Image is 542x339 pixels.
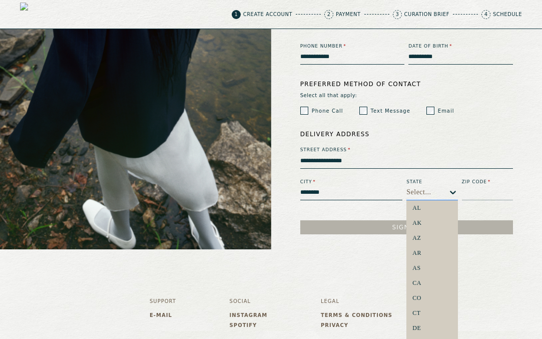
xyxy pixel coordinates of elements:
[412,279,451,286] div: CA
[412,309,451,316] div: CT
[321,322,392,328] a: Privacy
[493,12,522,17] p: Schedule
[324,10,333,19] span: 2
[371,107,410,115] label: Text Message
[412,204,451,211] div: AL
[393,10,402,19] span: 3
[408,43,513,50] label: Date of Birth
[481,10,490,19] span: 4
[300,80,513,89] label: Preferred method of contact
[150,312,176,318] a: E-mail
[150,298,176,304] h3: Support
[412,324,451,331] div: DE
[300,93,513,99] span: Select all that apply:
[412,234,451,241] div: AZ
[230,298,268,304] h3: Social
[20,3,44,27] img: logo
[230,312,268,318] a: Instagram
[462,179,513,186] label: Zip Code
[406,179,457,186] label: State
[312,107,343,115] label: Phone Call
[300,179,403,186] label: City
[336,12,361,17] p: Payment
[412,264,451,271] div: AS
[321,312,392,318] a: Terms & Conditions
[300,147,513,154] label: Street Address
[321,298,392,304] h3: Legal
[300,43,405,50] label: Phone Number
[412,294,451,301] div: CO
[300,220,513,234] button: Sign Up
[406,188,431,196] div: Select...
[404,12,449,17] p: Curation Brief
[412,249,451,256] div: AR
[412,219,451,226] div: AK
[230,322,268,328] a: Spotify
[438,107,454,115] label: Email
[243,12,292,17] p: Create Account
[232,10,241,19] span: 1
[300,130,513,139] label: Delivery Address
